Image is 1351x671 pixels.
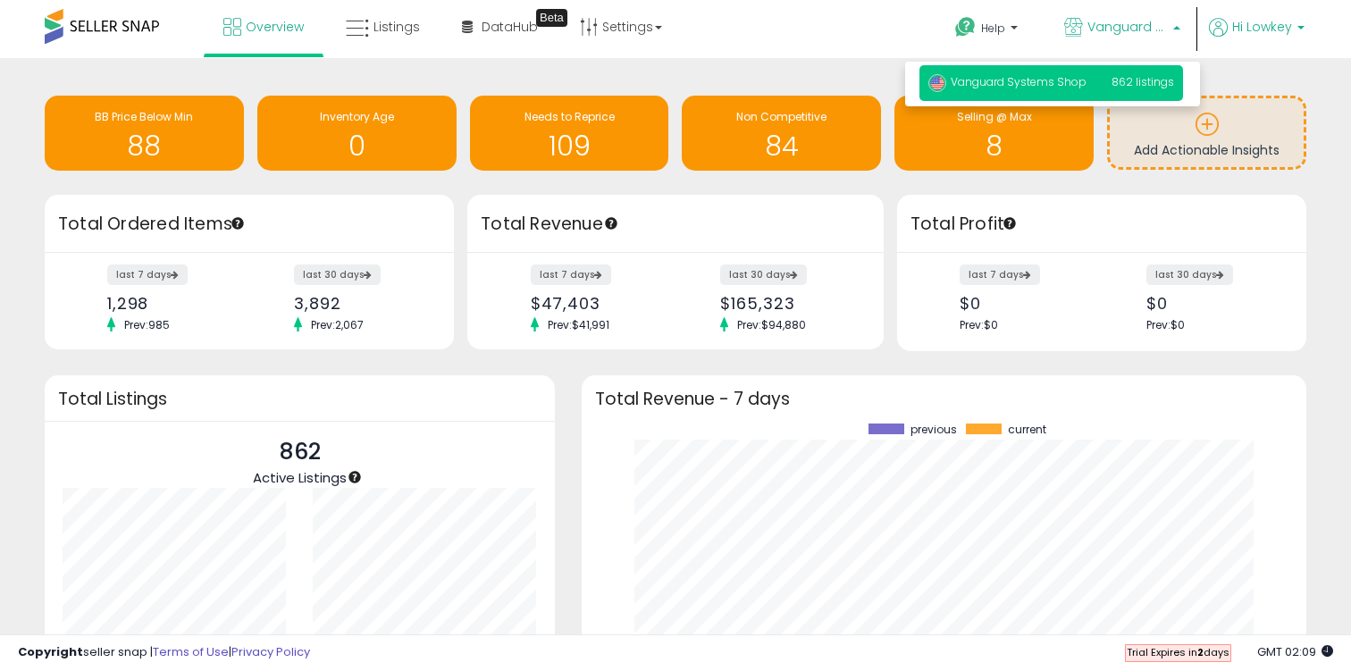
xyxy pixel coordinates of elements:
[1257,643,1333,660] span: 2025-10-8 02:09 GMT
[115,317,179,332] span: Prev: 985
[153,643,229,660] a: Terms of Use
[531,264,611,285] label: last 7 days
[960,264,1040,285] label: last 7 days
[1087,18,1168,36] span: Vanguard Systems Shop
[231,643,310,660] a: Privacy Policy
[470,96,669,171] a: Needs to Reprice 109
[1146,264,1233,285] label: last 30 days
[54,131,235,161] h1: 88
[253,468,347,487] span: Active Listings
[903,131,1085,161] h1: 8
[536,9,567,27] div: Tooltip anchor
[595,392,1293,406] h3: Total Revenue - 7 days
[960,317,998,332] span: Prev: $0
[373,18,420,36] span: Listings
[107,264,188,285] label: last 7 days
[481,212,870,237] h3: Total Revenue
[95,109,193,124] span: BB Price Below Min
[957,109,1032,124] span: Selling @ Max
[58,212,441,237] h3: Total Ordered Items
[1146,294,1275,313] div: $0
[539,317,618,332] span: Prev: $41,991
[1134,141,1280,159] span: Add Actionable Insights
[246,18,304,36] span: Overview
[266,131,448,161] h1: 0
[1209,18,1305,58] a: Hi Lowkey
[302,317,373,332] span: Prev: 2,067
[1146,317,1185,332] span: Prev: $0
[45,96,244,171] a: BB Price Below Min 88
[682,96,881,171] a: Non Competitive 84
[894,96,1094,171] a: Selling @ Max 8
[603,215,619,231] div: Tooltip anchor
[928,74,946,92] img: usa.png
[960,294,1088,313] div: $0
[107,294,236,313] div: 1,298
[1197,645,1204,659] b: 2
[294,264,381,285] label: last 30 days
[1008,424,1046,436] span: current
[347,469,363,485] div: Tooltip anchor
[736,109,827,124] span: Non Competitive
[257,96,457,171] a: Inventory Age 0
[531,294,662,313] div: $47,403
[253,435,347,469] p: 862
[1112,74,1174,89] span: 862 listings
[1232,18,1292,36] span: Hi Lowkey
[482,18,538,36] span: DataHub
[928,74,1087,89] span: Vanguard Systems Shop
[1110,98,1304,167] a: Add Actionable Insights
[728,317,815,332] span: Prev: $94,880
[1127,645,1229,659] span: Trial Expires in days
[941,3,1036,58] a: Help
[910,424,957,436] span: previous
[954,16,977,38] i: Get Help
[18,644,310,661] div: seller snap | |
[294,294,423,313] div: 3,892
[18,643,83,660] strong: Copyright
[479,131,660,161] h1: 109
[58,392,541,406] h3: Total Listings
[910,212,1293,237] h3: Total Profit
[524,109,615,124] span: Needs to Reprice
[720,294,852,313] div: $165,323
[691,131,872,161] h1: 84
[1002,215,1018,231] div: Tooltip anchor
[720,264,807,285] label: last 30 days
[320,109,394,124] span: Inventory Age
[981,21,1005,36] span: Help
[230,215,246,231] div: Tooltip anchor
